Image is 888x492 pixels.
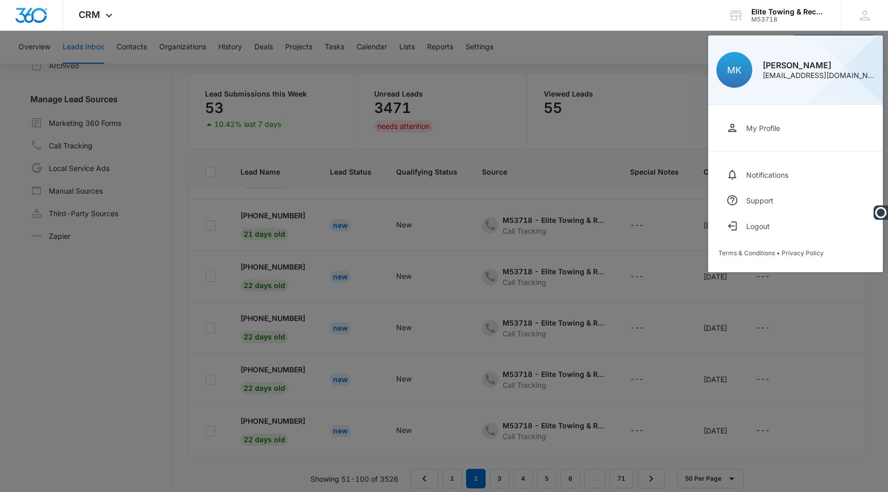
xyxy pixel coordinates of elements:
[782,249,824,257] a: Privacy Policy
[746,171,788,179] div: Notifications
[763,72,875,79] div: [EMAIL_ADDRESS][DOMAIN_NAME]
[746,124,780,133] div: My Profile
[746,196,773,205] div: Support
[718,249,873,257] div: •
[718,187,873,213] a: Support
[718,213,873,239] button: Logout
[746,222,770,231] div: Logout
[751,8,826,16] div: account name
[763,61,875,69] div: [PERSON_NAME]
[751,16,826,23] div: account id
[718,249,775,257] a: Terms & Conditions
[718,162,873,187] a: Notifications
[874,205,888,220] img: Ooma Logo
[718,115,873,141] a: My Profile
[79,9,100,20] span: CRM
[727,65,742,75] span: MK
